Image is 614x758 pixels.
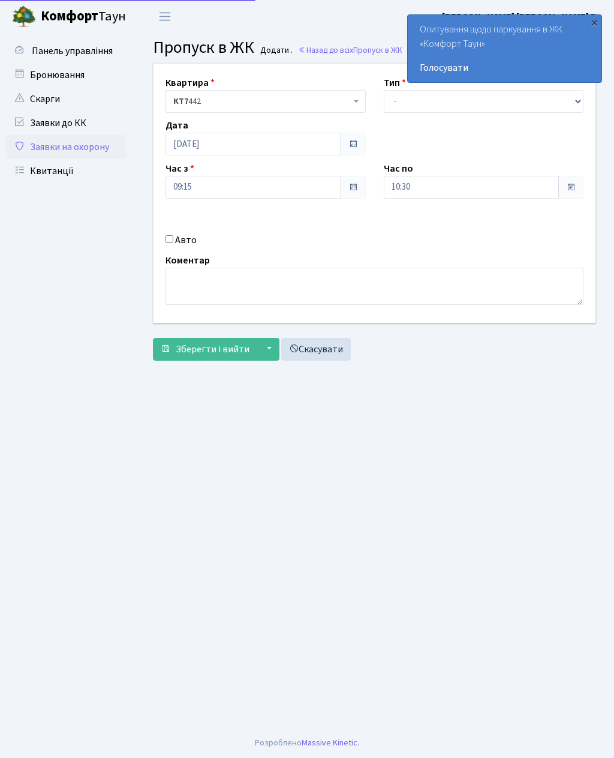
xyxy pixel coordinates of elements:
label: Квартира [165,76,215,90]
button: Зберегти і вийти [153,338,257,361]
label: Тип [384,76,406,90]
label: Коментар [165,253,210,268]
span: Пропуск в ЖК [353,44,402,56]
b: [PERSON_NAME] [PERSON_NAME] В. [442,10,600,23]
span: Пропуск в ЖК [153,35,254,59]
a: [PERSON_NAME] [PERSON_NAME] В. [442,10,600,24]
span: Зберегти і вийти [176,343,249,356]
a: Massive Kinetic [302,736,357,749]
div: Опитування щодо паркування в ЖК «Комфорт Таун» [408,15,601,82]
label: Дата [165,118,188,133]
label: Час по [384,161,413,176]
a: Заявки до КК [6,111,126,135]
a: Скасувати [281,338,351,361]
span: Таун [41,7,126,27]
small: Додати . [258,46,293,56]
label: Час з [165,161,194,176]
div: Розроблено . [255,736,359,750]
b: КТ7 [173,95,188,107]
a: Назад до всіхПропуск в ЖК [298,44,402,56]
img: logo.png [12,5,36,29]
a: Квитанції [6,159,126,183]
span: Панель управління [32,44,113,58]
a: Заявки на охорону [6,135,126,159]
button: Переключити навігацію [150,7,180,26]
a: Скарги [6,87,126,111]
span: <b>КТ7</b>&nbsp;&nbsp;&nbsp;442 [173,95,351,107]
b: Комфорт [41,7,98,26]
div: × [588,16,600,28]
span: <b>КТ7</b>&nbsp;&nbsp;&nbsp;442 [165,90,366,113]
a: Бронювання [6,63,126,87]
label: Авто [175,233,197,247]
a: Голосувати [420,61,589,75]
a: Панель управління [6,39,126,63]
